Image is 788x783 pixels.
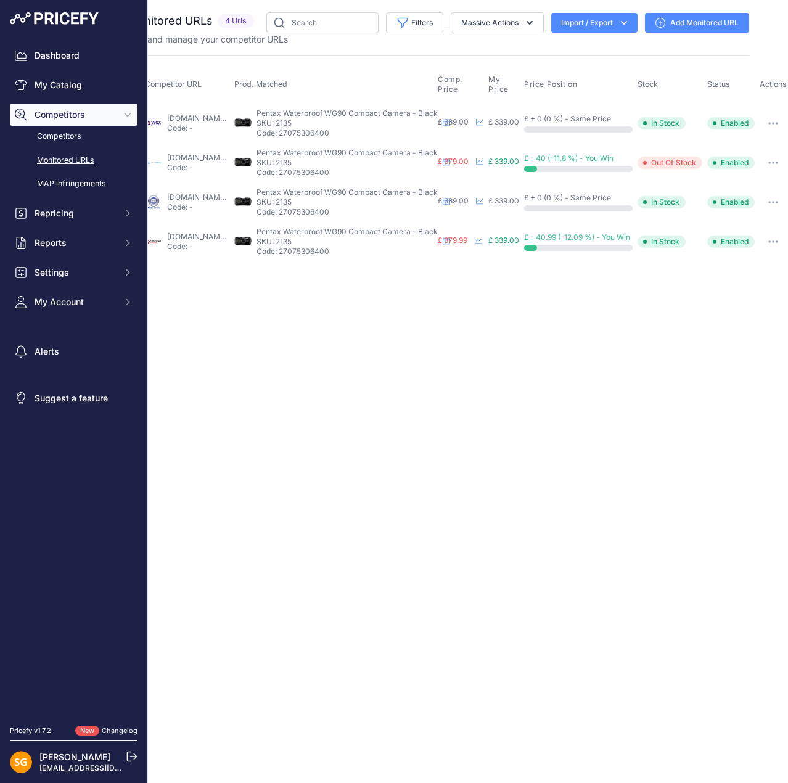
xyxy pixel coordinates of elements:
[707,117,755,129] span: Enabled
[35,109,115,121] span: Competitors
[35,266,115,279] span: Settings
[524,80,580,89] button: Price Position
[39,763,168,773] a: [EMAIL_ADDRESS][DOMAIN_NAME]
[488,157,519,166] span: £ 339.00
[438,117,469,126] span: £ 339.00
[35,296,115,308] span: My Account
[257,109,438,118] span: Pentax Waterproof WG90 Compact Camera - Black
[257,197,438,207] p: SKU: 2135
[128,33,288,46] p: Add and manage your competitor URLs
[524,114,611,123] span: £ + 0 (0 %) - Same Price
[10,126,137,147] a: Competitors
[10,261,137,284] button: Settings
[524,80,577,89] span: Price Position
[10,173,137,195] a: MAP infringements
[10,291,137,313] button: My Account
[167,153,247,162] a: [DOMAIN_NAME][URL]
[551,13,638,33] button: Import / Export
[638,236,686,248] span: In Stock
[234,80,287,89] span: Prod. Matched
[10,104,137,126] button: Competitors
[707,196,755,208] span: Enabled
[75,726,99,736] span: New
[488,196,519,205] span: £ 339.00
[10,150,137,171] a: Monitored URLs
[707,236,755,248] span: Enabled
[35,237,115,249] span: Reports
[524,154,614,163] span: £ - 40 (-11.8 %) - You Win
[257,158,438,168] p: SKU: 2135
[167,242,229,252] p: Code: -
[386,12,443,33] button: Filters
[760,80,787,89] span: Actions
[128,12,213,30] h2: Monitored URLs
[438,196,469,205] span: £ 339.00
[35,207,115,219] span: Repricing
[438,75,483,94] button: Comp. Price
[167,192,247,202] a: [DOMAIN_NAME][URL]
[638,157,702,169] span: Out Of Stock
[438,236,467,245] span: £ 379.99
[102,726,137,735] a: Changelog
[145,80,202,89] span: Competitor URL
[451,12,544,33] button: Massive Actions
[10,44,137,711] nav: Sidebar
[10,726,51,736] div: Pricefy v1.7.2
[10,232,137,254] button: Reports
[10,202,137,224] button: Repricing
[167,163,229,173] p: Code: -
[257,247,438,256] p: Code: 27075306400
[638,196,686,208] span: In Stock
[10,74,137,96] a: My Catalog
[10,44,137,67] a: Dashboard
[266,12,379,33] input: Search
[645,13,749,33] a: Add Monitored URL
[167,232,247,241] a: [DOMAIN_NAME][URL]
[257,227,438,236] span: Pentax Waterproof WG90 Compact Camera - Black
[257,148,438,157] span: Pentax Waterproof WG90 Compact Camera - Black
[257,207,438,217] p: Code: 27075306400
[10,12,99,25] img: Pricefy Logo
[257,168,438,178] p: Code: 27075306400
[488,117,519,126] span: £ 339.00
[488,75,519,94] button: My Price
[488,75,517,94] span: My Price
[438,157,469,166] span: £ 379.00
[707,157,755,169] span: Enabled
[10,340,137,363] a: Alerts
[167,202,229,212] p: Code: -
[167,123,229,133] p: Code: -
[638,80,658,89] span: Stock
[524,232,630,242] span: £ - 40.99 (-12.09 %) - You Win
[39,752,110,762] a: [PERSON_NAME]
[638,117,686,129] span: In Stock
[438,75,481,94] span: Comp. Price
[707,80,730,89] span: Status
[257,128,438,138] p: Code: 27075306400
[257,187,438,197] span: Pentax Waterproof WG90 Compact Camera - Black
[524,193,611,202] span: £ + 0 (0 %) - Same Price
[218,14,254,28] span: 4 Urls
[257,237,438,247] p: SKU: 2135
[167,113,247,123] a: [DOMAIN_NAME][URL]
[488,236,519,245] span: £ 339.00
[10,387,137,409] a: Suggest a feature
[257,118,438,128] p: SKU: 2135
